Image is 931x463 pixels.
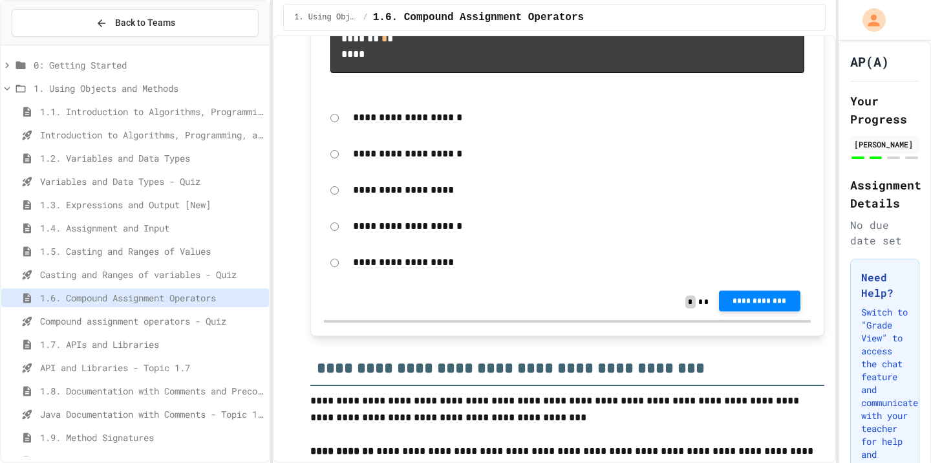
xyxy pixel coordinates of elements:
[40,314,264,328] span: Compound assignment operators - Quiz
[294,12,358,23] span: 1. Using Objects and Methods
[40,105,264,118] span: 1.1. Introduction to Algorithms, Programming, and Compilers
[40,128,264,142] span: Introduction to Algorithms, Programming, and Compilers
[40,268,264,281] span: Casting and Ranges of variables - Quiz
[12,9,259,37] button: Back to Teams
[34,81,264,95] span: 1. Using Objects and Methods
[40,151,264,165] span: 1.2. Variables and Data Types
[854,138,915,150] div: [PERSON_NAME]
[40,198,264,211] span: 1.3. Expressions and Output [New]
[850,217,919,248] div: No due date set
[40,431,264,444] span: 1.9. Method Signatures
[850,92,919,128] h2: Your Progress
[850,52,889,70] h1: AP(A)
[40,175,264,188] span: Variables and Data Types - Quiz
[40,384,264,398] span: 1.8. Documentation with Comments and Preconditions
[40,291,264,305] span: 1.6. Compound Assignment Operators
[40,244,264,258] span: 1.5. Casting and Ranges of Values
[40,338,264,351] span: 1.7. APIs and Libraries
[34,58,264,72] span: 0: Getting Started
[373,10,584,25] span: 1.6. Compound Assignment Operators
[363,12,367,23] span: /
[40,361,264,374] span: API and Libraries - Topic 1.7
[40,221,264,235] span: 1.4. Assignment and Input
[861,270,908,301] h3: Need Help?
[850,176,919,212] h2: Assignment Details
[40,407,264,421] span: Java Documentation with Comments - Topic 1.8
[849,5,889,35] div: My Account
[115,16,175,30] span: Back to Teams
